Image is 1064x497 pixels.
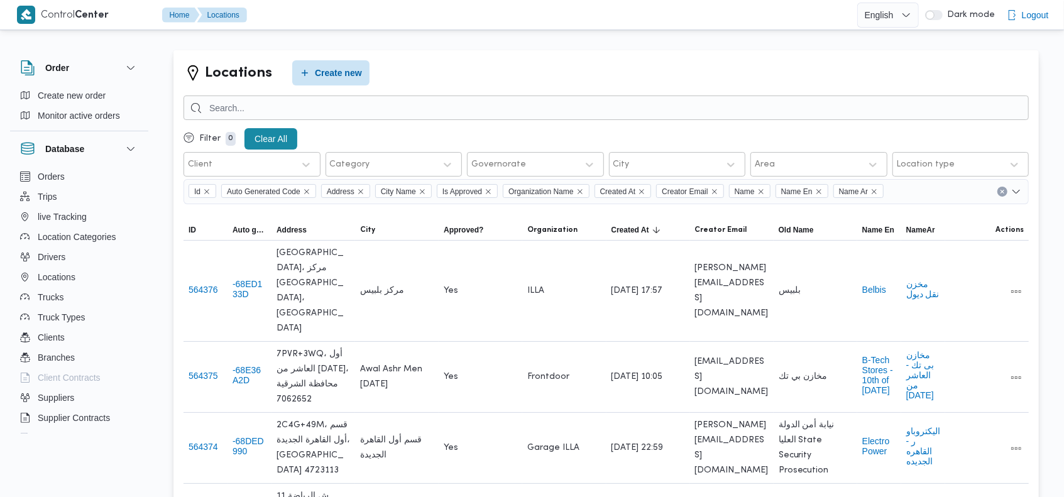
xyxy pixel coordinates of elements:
h2: Locations [205,62,272,84]
span: Yes [444,440,458,456]
span: Location Categories [38,229,116,244]
span: Address [277,225,307,235]
span: City Name [375,184,432,198]
span: Organization Name [503,184,589,198]
span: Actions [995,225,1024,235]
button: All actions [1009,284,1024,299]
h3: Order [45,60,69,75]
button: Locations [15,267,143,287]
span: ID [189,225,196,235]
button: NameAr [901,220,945,240]
button: live Tracking [15,207,143,227]
button: Logout [1002,3,1054,28]
button: 564374 [189,442,218,452]
span: قسم أول القاهرة الجديدة [360,433,434,463]
span: Trips [38,189,57,204]
button: B-Tech Stores - 10th of [DATE] [862,355,896,395]
span: Approved? [444,225,483,235]
span: Trucks [38,290,63,305]
button: Remove Creator Email from selection in this group [711,188,718,195]
img: X8yXhbKr1z7QwAAAABJRU5ErkJggg== [17,6,35,24]
span: Created At [600,185,636,199]
button: Name En [857,220,901,240]
div: City [613,160,630,170]
button: Remove Name En from selection in this group [815,188,823,195]
span: Suppliers [38,390,74,405]
span: نيابة أمن الدولة العليا State Security Prosecution [779,418,852,478]
button: Monitor active orders [15,106,143,126]
span: Logout [1022,8,1049,23]
button: Remove Created At from selection in this group [638,188,645,195]
span: Organization [527,225,578,235]
button: All actions [1009,370,1024,385]
button: Create new [292,60,370,85]
span: Created At [595,184,652,198]
button: Clients [15,327,143,347]
span: Is Approved [442,185,482,199]
button: Suppliers [15,388,143,408]
button: Supplier Contracts [15,408,143,428]
button: -68ED133D [233,279,266,299]
button: Electro Power [862,436,896,456]
span: Creator Email [656,184,723,198]
button: Open list of options [1011,187,1021,197]
span: Drivers [38,249,65,265]
button: Created AtSorted in descending order [606,220,690,240]
span: Name Ar [839,185,869,199]
span: Client Contracts [38,370,101,385]
h3: Database [45,141,84,156]
button: 564376 [189,285,218,295]
span: Auto Generated Code [227,185,300,199]
span: Create new order [38,88,106,103]
button: Trips [15,187,143,207]
span: 7PVR+3WQ، أول العاشر من [DATE]، محافظة الشرقية 7062652 [277,347,350,407]
div: Order [10,85,148,131]
button: Location Categories [15,227,143,247]
button: Remove City Name from selection in this group [419,188,426,195]
span: [PERSON_NAME][EMAIL_ADDRESS][DOMAIN_NAME] [695,418,769,478]
span: Frontdoor [527,369,569,385]
button: اليكتروباور - القاهره الجديده [906,426,940,466]
span: [EMAIL_ADDRESS][DOMAIN_NAME] [695,354,769,400]
button: Approved? [439,220,522,240]
button: ID [184,220,228,240]
button: Remove Address from selection in this group [357,188,365,195]
button: Branches [15,347,143,368]
div: Location type [897,160,955,170]
button: Home [162,8,200,23]
svg: Sorted in descending order [652,225,662,235]
span: Name [735,185,755,199]
span: Address [327,185,354,199]
span: Name En [862,225,894,235]
span: [DATE] 10:05 [612,369,663,385]
button: Locations [197,8,247,23]
button: Auto generated code [228,220,271,240]
button: Orders [15,167,143,187]
span: Is Approved [437,184,498,198]
span: Auto Generated Code [221,184,316,198]
span: Clients [38,330,65,345]
button: Clear All [244,128,297,150]
button: Clear input [997,187,1007,197]
button: مخزن نقل ديول [906,279,940,299]
button: Belbis [862,285,886,295]
button: Remove Name from selection in this group [757,188,765,195]
span: Name En [776,184,828,198]
span: Truck Types [38,310,85,325]
button: Trucks [15,287,143,307]
span: Creator Email [662,185,708,199]
span: مخازن بي تك [779,369,828,385]
button: All actions [1009,441,1024,456]
b: Center [75,11,109,20]
button: Old Name [774,220,857,240]
span: Dark mode [943,10,995,20]
span: [PERSON_NAME][EMAIL_ADDRESS][DOMAIN_NAME] [695,261,769,321]
span: [DATE] 22:59 [612,440,664,456]
div: Database [10,167,148,439]
span: Old Name [779,225,814,235]
input: Search... [184,96,1029,120]
button: Remove Is Approved from selection in this group [485,188,492,195]
div: Governorate [471,160,526,170]
span: Auto generated code [233,225,266,235]
span: مركز بلبيس [360,283,404,298]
